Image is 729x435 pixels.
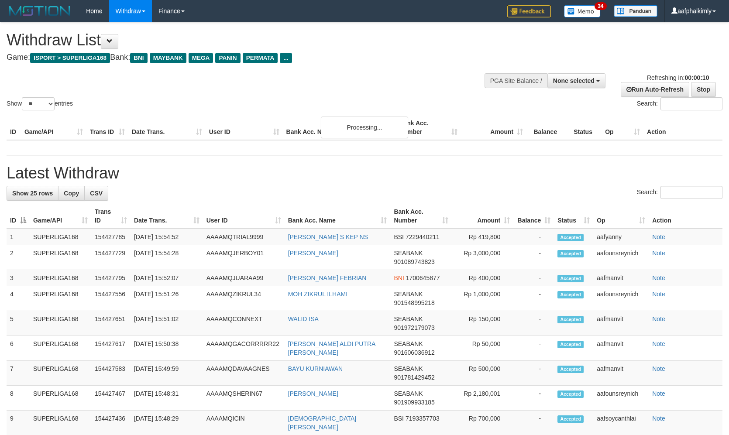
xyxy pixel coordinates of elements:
td: 154427651 [91,311,131,336]
td: - [513,245,554,270]
td: [DATE] 15:54:52 [131,229,203,245]
div: Processing... [321,116,408,138]
span: Refreshing in: [647,74,709,81]
a: [DEMOGRAPHIC_DATA][PERSON_NAME] [288,415,357,431]
th: Status: activate to sort column ascending [554,204,593,229]
input: Search: [660,97,722,110]
img: Button%20Memo.svg [564,5,601,17]
th: Date Trans. [128,115,206,140]
td: AAAAMQZIKRUL34 [203,286,285,311]
a: CSV [84,186,108,201]
th: User ID [206,115,283,140]
span: Accepted [557,291,584,298]
td: aafmanvit [593,361,649,386]
th: Balance: activate to sort column ascending [513,204,554,229]
td: SUPERLIGA168 [30,286,91,311]
span: SEABANK [394,315,423,322]
span: MAYBANK [150,53,186,63]
strong: 00:00:10 [684,74,709,81]
h1: Latest Withdraw [7,164,722,182]
td: 2 [7,245,30,270]
span: Accepted [557,341,584,348]
label: Search: [637,97,722,110]
a: Run Auto-Refresh [621,82,689,97]
th: Amount: activate to sort column ascending [452,204,513,229]
td: - [513,386,554,411]
td: AAAAMQSHERIN67 [203,386,285,411]
th: Bank Acc. Name [283,115,396,140]
span: Accepted [557,250,584,257]
td: SUPERLIGA168 [30,245,91,270]
span: BNI [394,274,404,281]
a: MOH ZIKRUL ILHAMI [288,291,347,298]
a: [PERSON_NAME] S KEP NS [288,233,368,240]
label: Show entries [7,97,73,110]
a: BAYU KURNIAWAN [288,365,343,372]
td: Rp 419,800 [452,229,513,245]
span: Copy 901606036912 to clipboard [394,349,434,356]
a: [PERSON_NAME] FEBRIAN [288,274,367,281]
td: - [513,336,554,361]
td: - [513,229,554,245]
td: 154427785 [91,229,131,245]
td: [DATE] 15:52:07 [131,270,203,286]
td: [DATE] 15:50:38 [131,336,203,361]
th: Balance [526,115,570,140]
span: Accepted [557,366,584,373]
a: Note [652,233,665,240]
h4: Game: Bank: [7,53,477,62]
span: 34 [595,2,606,10]
th: Action [649,204,722,229]
img: panduan.png [614,5,657,17]
td: aafmanvit [593,270,649,286]
td: SUPERLIGA168 [30,336,91,361]
span: Copy 1700645877 to clipboard [406,274,440,281]
td: 5 [7,311,30,336]
td: aafounsreynich [593,245,649,270]
span: SEABANK [394,365,423,372]
span: SEABANK [394,291,423,298]
input: Search: [660,186,722,199]
a: Note [652,274,665,281]
td: AAAAMQCONNEXT [203,311,285,336]
th: Op [602,115,643,140]
span: Accepted [557,415,584,423]
select: Showentries [22,97,55,110]
a: Note [652,340,665,347]
td: 1 [7,229,30,245]
td: AAAAMQDAVAAGNES [203,361,285,386]
td: 154427729 [91,245,131,270]
span: Copy 901781429452 to clipboard [394,374,434,381]
td: Rp 400,000 [452,270,513,286]
td: SUPERLIGA168 [30,361,91,386]
a: WALID ISA [288,315,319,322]
span: Accepted [557,390,584,398]
td: aafmanvit [593,311,649,336]
td: Rp 150,000 [452,311,513,336]
td: - [513,361,554,386]
th: Game/API [21,115,86,140]
span: BSI [394,233,404,240]
td: 154427795 [91,270,131,286]
th: Action [643,115,722,140]
a: Copy [58,186,85,201]
button: None selected [547,73,605,88]
td: [DATE] 15:51:26 [131,286,203,311]
h1: Withdraw List [7,31,477,49]
span: BNI [130,53,147,63]
td: 154427617 [91,336,131,361]
a: [PERSON_NAME] [288,390,338,397]
td: Rp 1,000,000 [452,286,513,311]
td: [DATE] 15:54:28 [131,245,203,270]
a: Note [652,415,665,422]
td: [DATE] 15:49:59 [131,361,203,386]
span: Copy 901909933185 to clipboard [394,399,434,406]
td: 7 [7,361,30,386]
span: ... [280,53,292,63]
a: Note [652,390,665,397]
td: 3 [7,270,30,286]
td: 154427467 [91,386,131,411]
span: Accepted [557,234,584,241]
span: Copy [64,190,79,197]
span: ISPORT > SUPERLIGA168 [30,53,110,63]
